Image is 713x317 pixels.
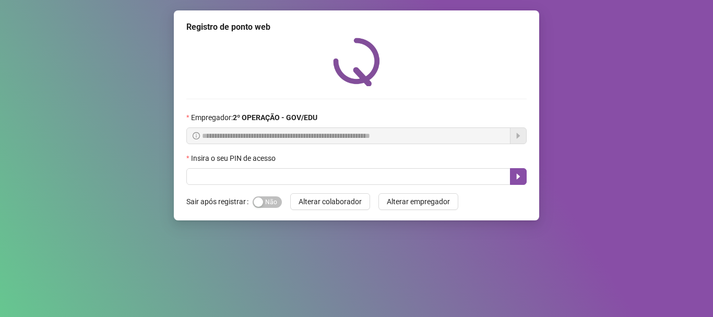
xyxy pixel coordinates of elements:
[186,193,253,210] label: Sair após registrar
[191,112,317,123] span: Empregador :
[290,193,370,210] button: Alterar colaborador
[186,152,282,164] label: Insira o seu PIN de acesso
[193,132,200,139] span: info-circle
[186,21,527,33] div: Registro de ponto web
[378,193,458,210] button: Alterar empregador
[333,38,380,86] img: QRPoint
[233,113,317,122] strong: 2º OPERAÇÃO - GOV/EDU
[514,172,522,181] span: caret-right
[387,196,450,207] span: Alterar empregador
[299,196,362,207] span: Alterar colaborador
